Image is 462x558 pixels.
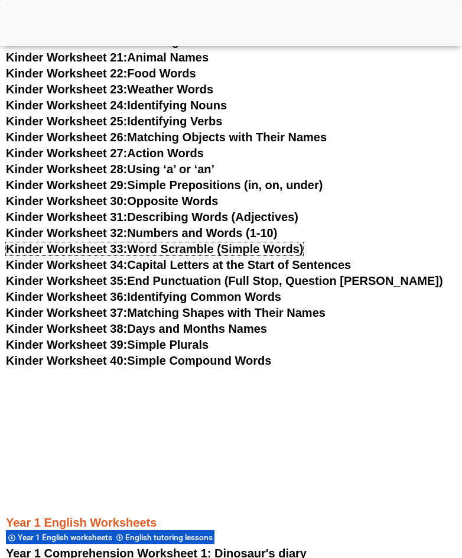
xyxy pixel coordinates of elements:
[6,194,218,207] a: Kinder Worksheet 30:Opposite Words
[6,338,209,351] a: Kinder Worksheet 39:Simple Plurals
[6,530,114,544] div: Year 1 English worksheets
[6,179,127,192] span: Kinder Worksheet 29:
[6,258,351,271] a: Kinder Worksheet 34:Capital Letters at the Start of Sentences
[6,131,127,144] span: Kinder Worksheet 26:
[6,67,127,80] span: Kinder Worksheet 22:
[6,369,456,485] iframe: Advertisement
[6,99,127,112] span: Kinder Worksheet 24:
[6,226,127,239] span: Kinder Worksheet 32:
[6,242,303,255] a: Kinder Worksheet 33:Word Scramble (Simple Words)
[6,306,127,319] span: Kinder Worksheet 37:
[6,83,127,96] span: Kinder Worksheet 23:
[6,147,204,160] a: Kinder Worksheet 27:Action Words
[6,163,127,176] span: Kinder Worksheet 28:
[6,67,196,80] a: Kinder Worksheet 22:Food Words
[6,194,127,207] span: Kinder Worksheet 30:
[6,322,267,335] a: Kinder Worksheet 38:Days and Months Names
[6,354,271,367] a: Kinder Worksheet 40:Simple Compound Words
[6,35,127,48] span: Kinder Worksheet 20:
[6,51,209,64] a: Kinder Worksheet 21:Animal Names
[6,115,222,128] a: Kinder Worksheet 25:Identifying Verbs
[6,226,277,239] a: Kinder Worksheet 32:Numbers and Words (1-10)
[18,533,116,542] span: Year 1 English worksheets
[6,290,281,303] a: Kinder Worksheet 36:Identifying Common Words
[6,179,323,192] a: Kinder Worksheet 29:Simple Prepositions (in, on, under)
[6,99,227,112] a: Kinder Worksheet 24:Identifying Nouns
[6,338,127,351] span: Kinder Worksheet 39:
[6,274,443,287] a: Kinder Worksheet 35:End Punctuation (Full Stop, Question [PERSON_NAME])
[6,274,127,287] span: Kinder Worksheet 35:
[6,210,298,223] a: Kinder Worksheet 31:Describing Words (Adjectives)
[6,35,283,48] a: Kinder Worksheet 20:Matching Words to Pictures
[6,147,127,160] span: Kinder Worksheet 27:
[6,131,327,144] a: Kinder Worksheet 26:Matching Objects with Their Names
[6,306,326,319] a: Kinder Worksheet 37:Matching Shapes with Their Names
[6,51,127,64] span: Kinder Worksheet 21:
[6,322,127,335] span: Kinder Worksheet 38:
[6,210,127,223] span: Kinder Worksheet 31:
[6,242,127,255] span: Kinder Worksheet 33:
[6,290,127,303] span: Kinder Worksheet 36:
[6,354,127,367] span: Kinder Worksheet 40:
[6,115,127,128] span: Kinder Worksheet 25:
[6,83,213,96] a: Kinder Worksheet 23:Weather Words
[6,515,456,530] h3: Year 1 English Worksheets
[265,424,462,558] iframe: Chat Widget
[6,258,127,271] span: Kinder Worksheet 34:
[6,163,214,176] a: Kinder Worksheet 28:Using ‘a’ or ‘an’
[125,533,216,542] span: English tutoring lessons
[114,530,215,544] div: English tutoring lessons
